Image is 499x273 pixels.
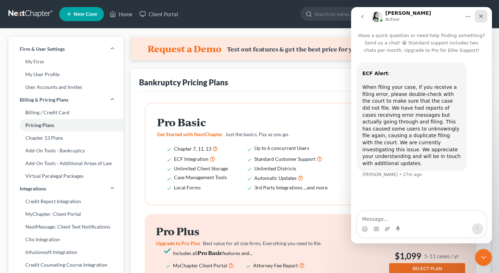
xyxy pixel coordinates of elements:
span: Firm & User Settings [20,45,65,53]
span: Chapter 7, 11, 13 [174,146,211,152]
small: 1-11 cases / yr [424,252,459,260]
span: Unlimited Districts [254,165,296,171]
span: Automatic Updates [254,175,297,181]
div: Test out features & get the best price for your firm! [227,45,379,53]
a: NextMessage: Client Text Notifications [8,220,124,233]
h4: Request a Demo [148,43,222,54]
span: Local Forms [174,184,201,190]
span: Just the basics. Pay as you go. [225,131,289,137]
a: MyChapter: Client Portal [8,208,124,220]
a: Integrations [8,182,124,195]
span: Best value for all size firms. Everything you need to file. [203,240,322,246]
span: Integrations [20,185,46,192]
a: Billing & Pricing Plans [8,93,124,106]
a: Credit Counseling Course Integration [8,259,124,271]
iframe: Intercom live chat [475,249,492,266]
span: Up to 6 concurrent Users [254,145,309,151]
a: Clio Integration [8,233,124,246]
a: Add-On Tools - Bankruptcy [8,144,124,157]
a: Pricing Plans [8,119,124,132]
span: ECF Integration [174,156,208,162]
h3: $1,099 [389,250,465,262]
a: Home [106,8,136,20]
span: Upgrade to Pro Plus [156,240,200,246]
span: Includes all features and... [173,250,252,256]
a: User Accounts and Invites [8,81,124,93]
span: SELECT PLAN [412,266,442,272]
a: My Firm [8,55,124,68]
iframe: Intercom live chat [351,7,492,243]
h2: Pro Plus [156,225,336,237]
span: New Case [74,12,97,17]
span: Get Started with NextChapter [157,131,223,137]
span: Unlimited Client Storage [174,165,228,171]
a: Add-On Tools - Additional Areas of Law [8,157,124,170]
span: 3rd Party Integrations [254,184,302,190]
a: Credit Report Integration [8,195,124,208]
a: Chapter 13 Plans [8,132,124,144]
a: Billing / Credit Card [8,106,124,119]
span: Standard Customer Support [254,156,316,162]
a: Infusionsoft Integration [8,246,124,259]
span: MyChapter Client Portal [173,262,227,268]
h2: Pro Basic [157,116,337,128]
span: Attorney Fee Report [253,262,298,268]
div: Bankruptcy Pricing Plans [139,77,228,87]
strong: Pro Basic [198,249,222,256]
span: Case Management Tools [174,174,227,180]
span: ...and more [304,184,328,190]
a: Virtual Paralegal Packages [8,170,124,182]
a: Client Portal [136,8,182,20]
a: Firm & User Settings [8,43,124,55]
a: My User Profile [8,68,124,81]
input: Search by name... [314,7,379,20]
span: Billing & Pricing Plans [20,96,68,103]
